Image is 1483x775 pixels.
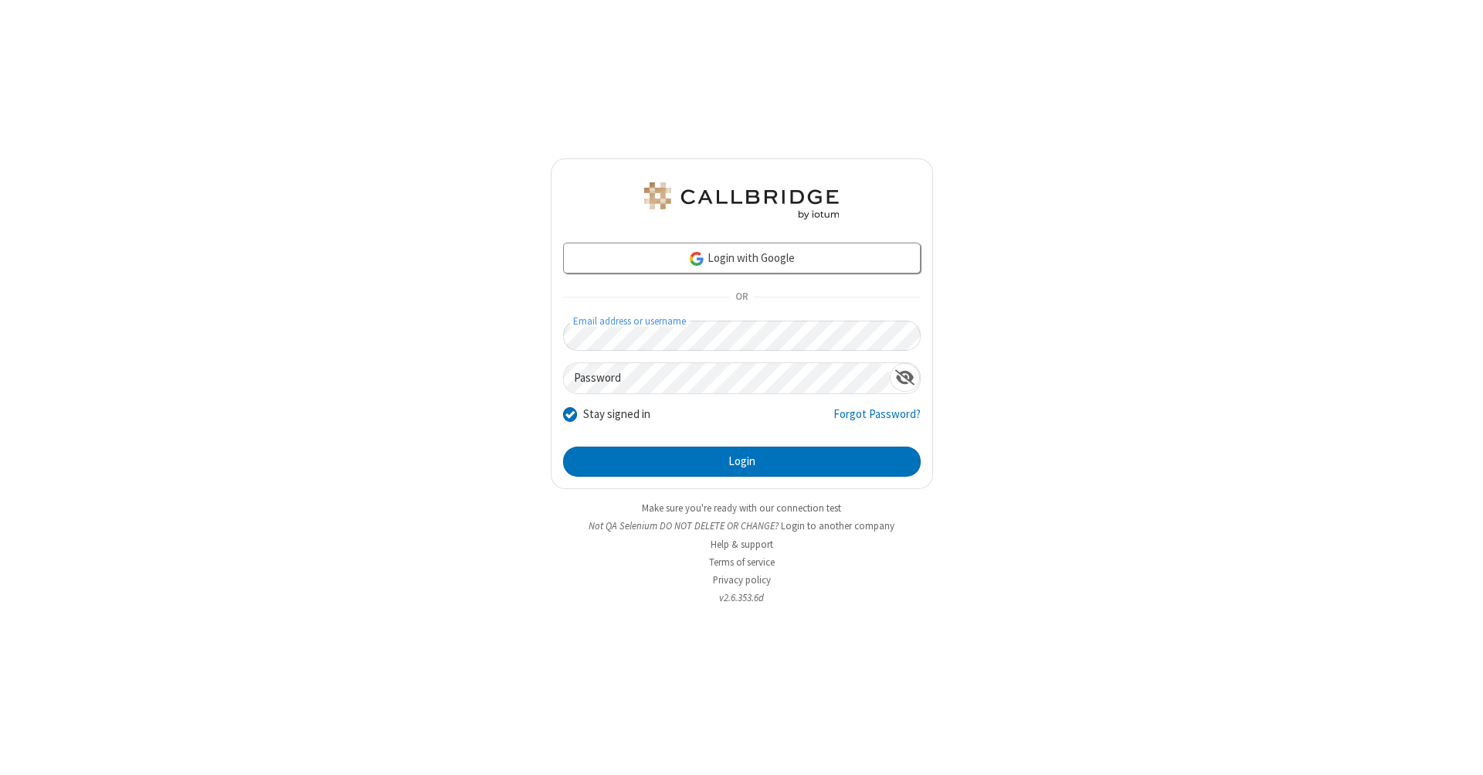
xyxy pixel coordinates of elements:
a: Privacy policy [713,573,771,586]
label: Stay signed in [583,406,650,423]
button: Login [563,447,921,478]
input: Password [564,363,890,393]
img: google-icon.png [688,250,705,267]
a: Terms of service [709,556,775,569]
span: OR [729,287,754,308]
a: Login with Google [563,243,921,274]
button: Login to another company [781,518,894,533]
input: Email address or username [563,321,921,351]
li: Not QA Selenium DO NOT DELETE OR CHANGE? [551,518,933,533]
a: Help & support [711,538,773,551]
img: QA Selenium DO NOT DELETE OR CHANGE [641,182,842,219]
div: Show password [890,363,920,392]
a: Make sure you're ready with our connection test [642,501,841,515]
li: v2.6.353.6d [551,590,933,605]
a: Forgot Password? [833,406,921,435]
